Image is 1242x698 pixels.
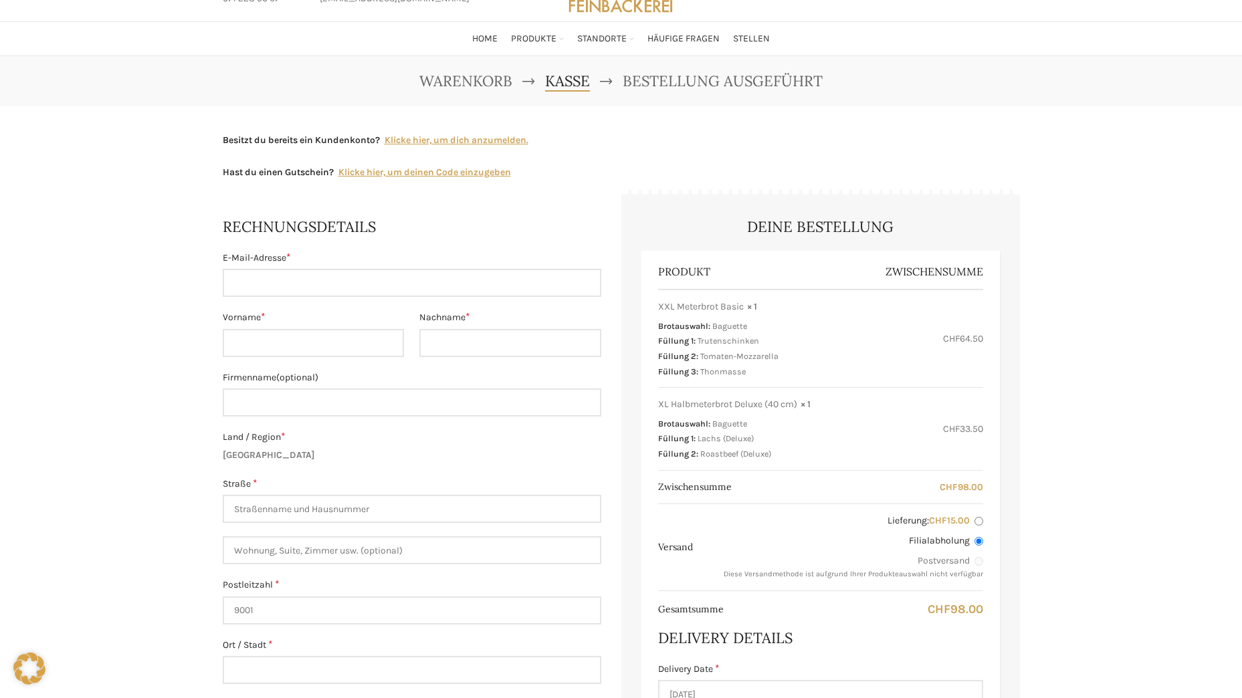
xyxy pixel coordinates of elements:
[385,133,528,148] a: Klicke hier, um dich anzumelden.
[724,570,983,578] small: Diese Versandmethode ist aufgrund Ihrer Produkteauswahl nicht verfügbar
[943,423,960,435] span: CHF
[577,33,627,45] span: Standorte
[472,33,498,45] span: Home
[708,534,983,548] label: Filialabholung
[658,593,730,626] th: Gesamtsumme
[698,433,754,443] p: Lachs (Deluxe)
[658,336,696,346] span: Füllung 1:
[419,310,601,325] label: Nachname
[658,662,983,677] label: Delivery Date
[658,254,821,289] th: Produkt
[940,481,958,493] span: CHF
[658,351,698,361] span: Füllung 2:
[943,333,960,344] span: CHF
[545,70,590,93] a: Kasse
[223,536,601,564] input: Wohnung, Suite, Zimmer usw. (optional)
[223,251,601,265] label: E-Mail-Adresse
[223,477,601,491] label: Straße
[708,554,983,568] label: Postversand
[641,217,1000,237] h3: Deine Bestellung
[658,531,700,564] th: Versand
[511,33,556,45] span: Produkte
[712,321,747,331] p: Baguette
[929,515,970,526] bdi: 15.00
[658,366,698,376] span: Füllung 3:
[223,495,601,523] input: Straßenname und Hausnummer
[338,165,511,180] a: Gutscheincode eingeben
[733,33,770,45] span: Stellen
[658,471,738,504] th: Zwischensumme
[623,70,823,93] span: Bestellung ausgeführt
[658,449,698,459] span: Füllung 2:
[658,398,797,411] span: XL Halbmeterbrot Deluxe (40 cm)
[223,217,601,237] h3: Rechnungsdetails
[929,515,947,526] span: CHF
[712,419,747,429] p: Baguette
[943,333,983,344] bdi: 64.50
[821,254,983,289] th: Zwischensumme
[658,321,710,331] span: Brotauswahl:
[658,433,696,443] span: Füllung 1:
[223,165,511,180] div: Hast du einen Gutschein?
[223,449,315,461] strong: [GEOGRAPHIC_DATA]
[747,300,757,314] strong: × 1
[223,578,601,592] label: Postleitzahl
[511,25,564,52] a: Produkte
[801,398,811,411] strong: × 1
[276,372,318,383] span: (optional)
[698,336,759,346] p: Trutenschinken
[658,628,983,649] h3: Delivery Details
[577,25,634,52] a: Standorte
[223,370,601,385] label: Firmenname
[700,366,746,376] p: Thonmasse
[647,33,720,45] span: Häufige Fragen
[647,25,720,52] a: Häufige Fragen
[223,133,528,148] div: Besitzt du bereits ein Kundenkonto?
[700,351,779,361] p: Tomaten-Mozzarella
[733,25,770,52] a: Stellen
[700,449,771,459] p: Roastbeef (Deluxe)
[928,602,950,616] span: CHF
[419,72,512,90] span: Warenkorb
[223,638,601,653] label: Ort / Stadt
[223,430,601,445] label: Land / Region
[472,25,498,52] a: Home
[216,25,1027,52] div: Main navigation
[708,514,983,528] label: Lieferung:
[943,423,983,435] bdi: 33.50
[658,419,710,429] span: Brotauswahl:
[545,72,590,90] span: Kasse
[940,481,983,493] bdi: 98.00
[928,602,983,616] bdi: 98.00
[658,300,744,314] span: XXL Meterbrot Basic
[419,70,512,93] a: Warenkorb
[223,310,405,325] label: Vorname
